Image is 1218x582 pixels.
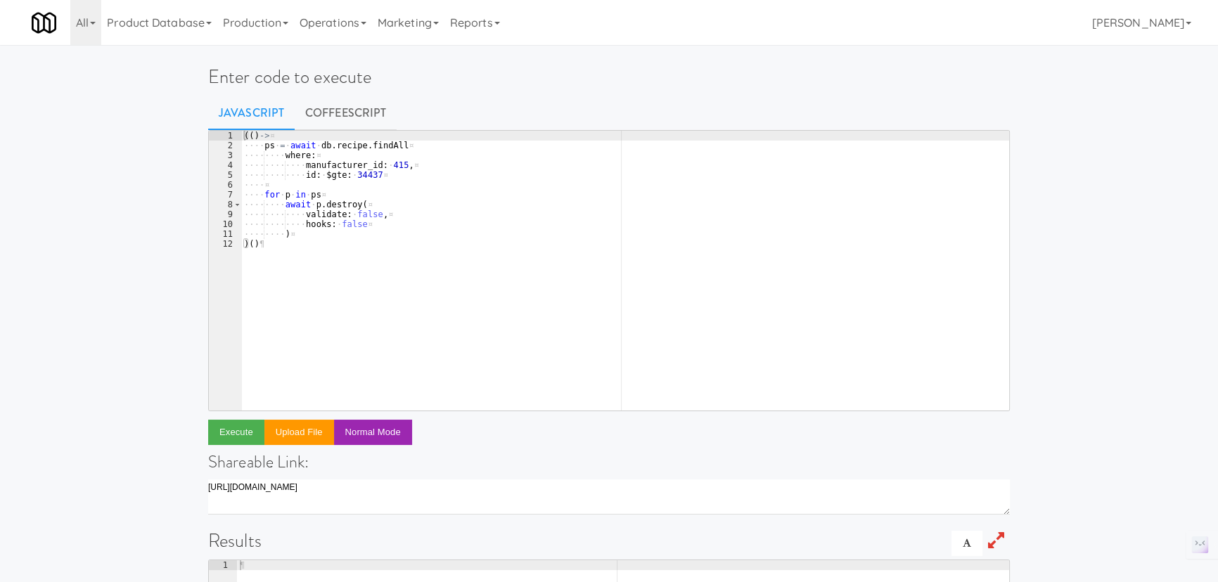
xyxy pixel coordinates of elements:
[264,420,334,445] button: Upload file
[209,160,242,170] div: 4
[209,209,242,219] div: 9
[209,131,242,141] div: 1
[295,96,397,131] a: CoffeeScript
[32,11,56,35] img: Micromart
[209,239,242,249] div: 12
[209,180,242,190] div: 6
[209,190,242,200] div: 7
[334,420,412,445] button: Normal Mode
[209,141,242,150] div: 2
[208,96,295,131] a: Javascript
[208,453,1010,471] h4: Shareable Link:
[209,200,242,209] div: 8
[208,531,1010,551] h1: Results
[209,560,237,570] div: 1
[208,67,1010,87] h1: Enter code to execute
[208,420,264,445] button: Execute
[209,150,242,160] div: 3
[209,229,242,239] div: 11
[209,219,242,229] div: 10
[209,170,242,180] div: 5
[208,479,1010,515] textarea: [URL][DOMAIN_NAME]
